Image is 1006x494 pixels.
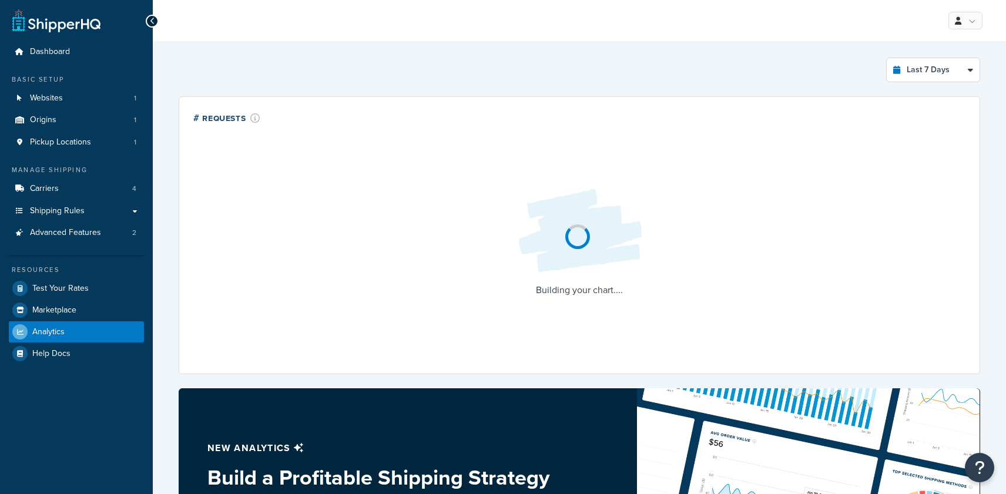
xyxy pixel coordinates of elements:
[9,41,144,63] a: Dashboard
[30,184,59,194] span: Carriers
[30,137,91,147] span: Pickup Locations
[9,265,144,275] div: Resources
[509,180,650,282] img: Loading...
[134,137,136,147] span: 1
[30,206,85,216] span: Shipping Rules
[32,305,76,315] span: Marketplace
[9,178,144,200] li: Carriers
[134,115,136,125] span: 1
[30,228,101,238] span: Advanced Features
[509,282,650,298] p: Building your chart....
[9,178,144,200] a: Carriers4
[9,88,144,109] li: Websites
[193,111,260,125] div: # Requests
[132,228,136,238] span: 2
[9,109,144,131] a: Origins1
[965,453,994,482] button: Open Resource Center
[30,93,63,103] span: Websites
[207,466,551,489] h3: Build a Profitable Shipping Strategy
[9,222,144,244] li: Advanced Features
[9,222,144,244] a: Advanced Features2
[207,440,551,456] p: New analytics
[9,300,144,321] a: Marketplace
[30,115,56,125] span: Origins
[9,321,144,342] a: Analytics
[32,284,89,294] span: Test Your Rates
[134,93,136,103] span: 1
[9,109,144,131] li: Origins
[9,343,144,364] a: Help Docs
[9,200,144,222] a: Shipping Rules
[9,165,144,175] div: Manage Shipping
[9,132,144,153] a: Pickup Locations1
[32,349,71,359] span: Help Docs
[9,132,144,153] li: Pickup Locations
[30,47,70,57] span: Dashboard
[9,75,144,85] div: Basic Setup
[9,88,144,109] a: Websites1
[32,327,65,337] span: Analytics
[9,278,144,299] a: Test Your Rates
[132,184,136,194] span: 4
